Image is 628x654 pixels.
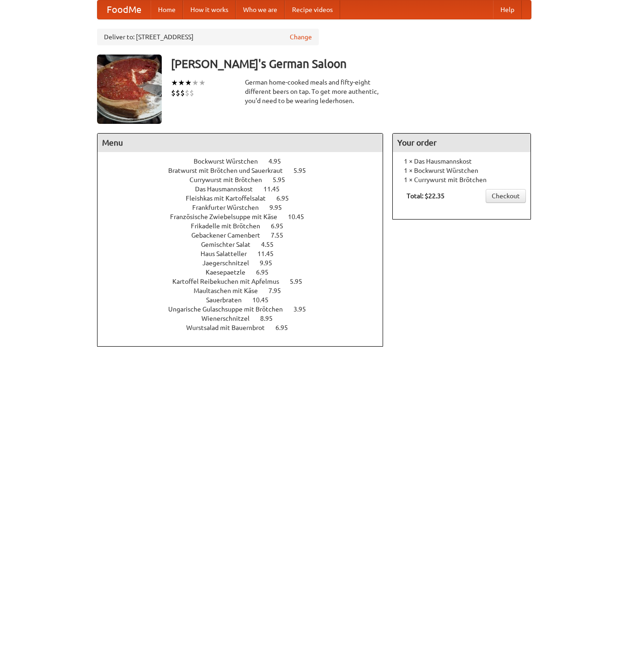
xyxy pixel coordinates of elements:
span: 6.95 [276,195,298,202]
a: Who we are [236,0,285,19]
a: Das Hausmannskost 11.45 [195,185,297,193]
span: Fleishkas mit Kartoffelsalat [186,195,275,202]
a: Gebackener Camenbert 7.55 [191,232,300,239]
li: ★ [171,78,178,88]
span: 9.95 [260,259,281,267]
span: 5.95 [290,278,311,285]
span: 10.45 [288,213,313,220]
li: ★ [178,78,185,88]
a: Change [290,32,312,42]
span: Frikadelle mit Brötchen [191,222,269,230]
a: Fleishkas mit Kartoffelsalat 6.95 [186,195,306,202]
a: FoodMe [98,0,151,19]
h4: Menu [98,134,383,152]
b: Total: $22.35 [407,192,445,200]
div: German home-cooked meals and fifty-eight different beers on tap. To get more authentic, you'd nee... [245,78,384,105]
span: Das Hausmannskost [195,185,262,193]
span: 10.45 [252,296,278,304]
span: Currywurst mit Brötchen [189,176,271,183]
li: 1 × Das Hausmannskost [397,157,526,166]
span: Kaesepaetzle [206,269,255,276]
a: Frikadelle mit Brötchen 6.95 [191,222,300,230]
a: Ungarische Gulaschsuppe mit Brötchen 3.95 [168,306,323,313]
span: Ungarische Gulaschsuppe mit Brötchen [168,306,292,313]
a: Gemischter Salat 4.55 [201,241,291,248]
a: Maultaschen mit Käse 7.95 [194,287,298,294]
li: $ [189,88,194,98]
span: 3.95 [293,306,315,313]
a: Checkout [486,189,526,203]
a: Wienerschnitzel 8.95 [201,315,290,322]
img: angular.jpg [97,55,162,124]
span: Frankfurter Würstchen [192,204,268,211]
span: Haus Salatteller [201,250,256,257]
a: Wurstsalad mit Bauernbrot 6.95 [186,324,305,331]
li: $ [171,88,176,98]
a: Kaesepaetzle 6.95 [206,269,286,276]
span: Gemischter Salat [201,241,260,248]
a: Help [493,0,522,19]
li: 1 × Currywurst mit Brötchen [397,175,526,184]
span: Kartoffel Reibekuchen mit Apfelmus [172,278,288,285]
span: 6.95 [271,222,293,230]
a: Sauerbraten 10.45 [206,296,286,304]
span: Französische Zwiebelsuppe mit Käse [170,213,287,220]
h4: Your order [393,134,530,152]
span: Maultaschen mit Käse [194,287,267,294]
span: 4.95 [268,158,290,165]
span: 9.95 [269,204,291,211]
span: 8.95 [260,315,282,322]
span: Gebackener Camenbert [191,232,269,239]
li: $ [185,88,189,98]
a: Haus Salatteller 11.45 [201,250,291,257]
span: 7.95 [268,287,290,294]
li: ★ [199,78,206,88]
span: 11.45 [263,185,289,193]
a: Home [151,0,183,19]
span: 4.55 [261,241,283,248]
a: Frankfurter Würstchen 9.95 [192,204,299,211]
span: 5.95 [293,167,315,174]
span: Bratwurst mit Brötchen und Sauerkraut [168,167,292,174]
span: 7.55 [271,232,293,239]
a: How it works [183,0,236,19]
span: Bockwurst Würstchen [194,158,267,165]
a: Currywurst mit Brötchen 5.95 [189,176,302,183]
a: Jaegerschnitzel 9.95 [202,259,289,267]
a: Bockwurst Würstchen 4.95 [194,158,298,165]
span: Wurstsalad mit Bauernbrot [186,324,274,331]
span: Wienerschnitzel [201,315,259,322]
span: 6.95 [256,269,278,276]
a: Französische Zwiebelsuppe mit Käse 10.45 [170,213,321,220]
li: ★ [185,78,192,88]
span: Sauerbraten [206,296,251,304]
h3: [PERSON_NAME]'s German Saloon [171,55,531,73]
span: 11.45 [257,250,283,257]
a: Bratwurst mit Brötchen und Sauerkraut 5.95 [168,167,323,174]
div: Deliver to: [STREET_ADDRESS] [97,29,319,45]
span: Jaegerschnitzel [202,259,258,267]
li: 1 × Bockwurst Würstchen [397,166,526,175]
li: $ [180,88,185,98]
a: Kartoffel Reibekuchen mit Apfelmus 5.95 [172,278,319,285]
li: ★ [192,78,199,88]
span: 5.95 [273,176,294,183]
span: 6.95 [275,324,297,331]
a: Recipe videos [285,0,340,19]
li: $ [176,88,180,98]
